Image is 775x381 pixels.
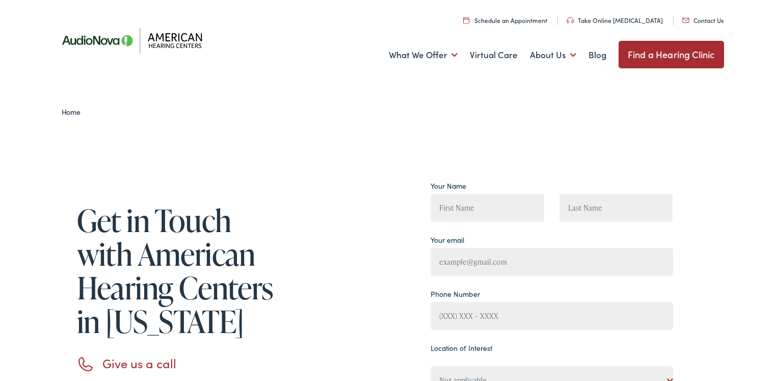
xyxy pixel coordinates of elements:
input: example@gmail.com [431,248,673,276]
a: Take Online [MEDICAL_DATA] [567,16,663,24]
a: What We Offer [389,36,458,74]
input: First Name [431,194,544,222]
a: About Us [530,36,576,74]
label: Location of Interest [431,343,492,353]
img: utility icon [682,18,689,23]
input: Last Name [559,194,673,222]
label: Your Name [431,181,466,191]
img: utility icon [567,17,574,23]
a: Blog [589,36,606,74]
a: Home [62,107,86,117]
h1: Get in Touch with American Hearing Centers in [US_STATE] [77,204,286,338]
label: Your email [431,235,464,245]
a: Contact Us [682,16,724,24]
img: utility icon [463,17,469,23]
a: Schedule an Appointment [463,16,547,24]
a: Virtual Care [470,36,518,74]
a: Find a Hearing Clinic [619,41,724,68]
input: (XXX) XXX - XXXX [431,302,673,330]
h3: Give us a call [102,356,286,371]
label: Phone Number [431,289,480,299]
